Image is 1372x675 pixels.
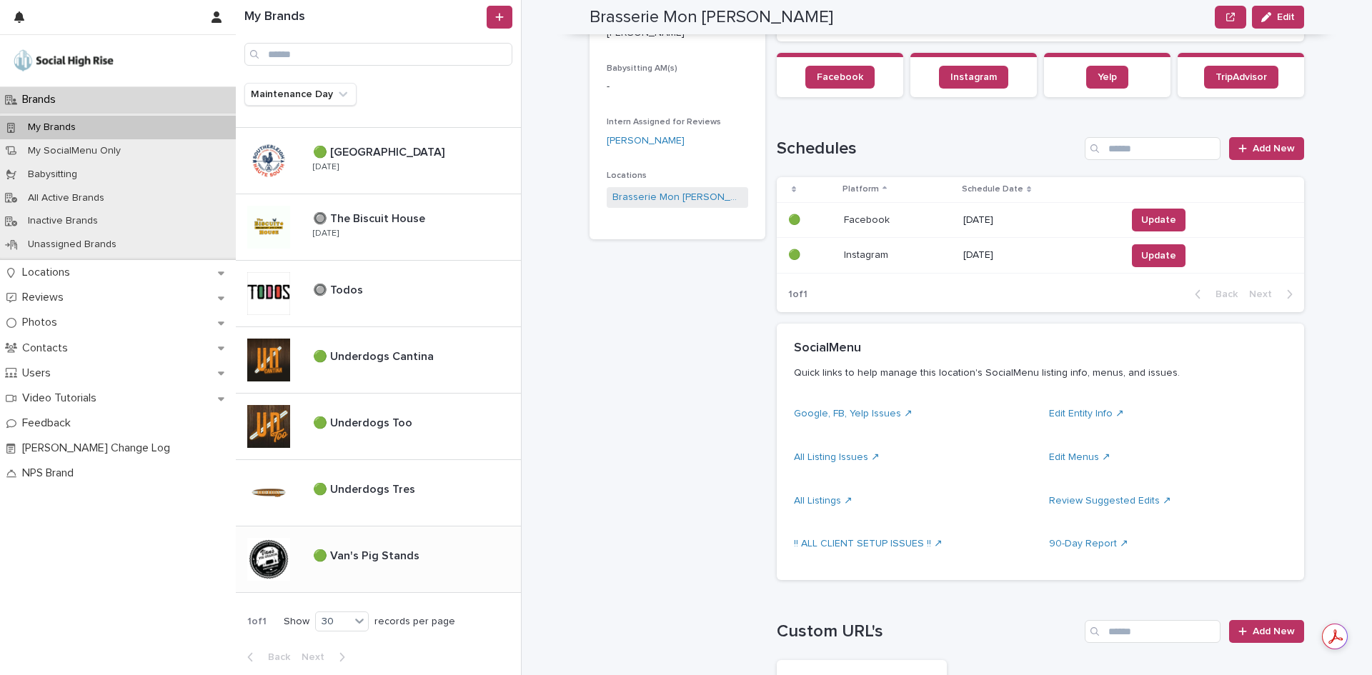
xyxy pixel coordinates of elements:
p: NPS Brand [16,466,85,480]
p: 1 of 1 [777,277,819,312]
a: Add New [1229,620,1304,643]
a: Edit Entity Info ↗ [1049,409,1124,419]
tr: 🟢🟢 InstagramInstagram [DATE]Update [777,238,1304,274]
h2: SocialMenu [794,341,861,356]
p: Platform [842,181,879,197]
a: 🟢 Underdogs Too🟢 Underdogs Too [236,394,521,460]
p: Brands [16,93,67,106]
p: 🟢 Underdogs Too [313,414,415,430]
p: 🔘 Todos [313,281,366,297]
p: Facebook [844,211,893,226]
p: 🟢 Van's Pig Stands [313,546,422,563]
button: Maintenance Day [244,83,357,106]
p: Users [16,366,62,380]
p: [DATE] [963,214,1115,226]
button: Edit [1252,6,1304,29]
p: 🟢 Underdogs Tres [313,480,418,496]
a: TripAdvisor [1204,66,1278,89]
p: [DATE] [313,229,339,239]
a: !! ALL CLIENT SETUP ISSUES !! ↗ [794,539,943,549]
a: 90-Day Report ↗ [1049,539,1128,549]
p: [DATE] [963,249,1115,261]
p: [DATE] [313,162,339,172]
input: Search [244,43,512,66]
button: Next [1243,288,1304,301]
h1: My Brands [244,9,484,25]
a: 🟢 Underdogs Tres🟢 Underdogs Tres [236,460,521,526]
a: All Listing Issues ↗ [794,452,880,462]
button: Update [1132,244,1185,267]
p: Babysitting [16,169,89,181]
p: - [607,79,748,94]
h1: Schedules [777,139,1079,159]
input: Search [1085,137,1221,160]
p: 🟢 [GEOGRAPHIC_DATA] [313,143,447,159]
a: All Listings ↗ [794,496,852,506]
p: Quick links to help manage this location's SocialMenu listing info, menus, and issues. [794,366,1281,379]
button: Back [236,651,296,664]
p: Unassigned Brands [16,239,128,251]
p: Contacts [16,341,79,355]
button: Update [1132,209,1185,231]
p: 🔘 The Biscuit House [313,209,428,226]
p: My SocialMenu Only [16,145,132,157]
a: Yelp [1086,66,1128,89]
span: Update [1141,249,1176,263]
span: Facebook [817,72,863,82]
div: 30 [316,614,350,629]
p: Reviews [16,291,75,304]
p: Show [284,616,309,628]
p: My Brands [16,121,87,134]
a: Add New [1229,137,1304,160]
p: records per page [374,616,455,628]
a: 🔘 The Biscuit House🔘 The Biscuit House [DATE] [236,194,521,261]
a: 🟢 Underdogs Cantina🟢 Underdogs Cantina [236,327,521,394]
p: Feedback [16,416,82,430]
p: Photos [16,316,69,329]
span: Edit [1277,12,1295,22]
p: [PERSON_NAME] Change Log [16,441,182,455]
span: Update [1141,213,1176,227]
a: 🔘 Todos🔘 Todos [236,261,521,327]
a: Facebook [805,66,875,89]
span: Instagram [950,72,997,82]
h1: Custom URL's [777,621,1079,642]
span: Next [1249,289,1281,299]
span: Babysitting AM(s) [607,64,677,73]
p: 🟢 [788,211,803,226]
span: Add New [1253,144,1295,154]
p: Schedule Date [962,181,1023,197]
span: Next [302,652,333,662]
a: [PERSON_NAME] [607,134,685,149]
span: Locations [607,171,647,180]
span: Add New [1253,626,1295,636]
button: Back [1183,288,1243,301]
p: 🟢 Underdogs Cantina [313,347,437,364]
a: 🟢 Van's Pig Stands🟢 Van's Pig Stands [236,526,521,593]
img: o5DnuTxEQV6sW9jFYBBf [11,46,116,75]
p: 🟢 [788,246,803,261]
span: TripAdvisor [1216,72,1267,82]
p: All Active Brands [16,192,116,204]
a: Brasserie Mon [PERSON_NAME] [612,190,742,205]
a: Edit Menus ↗ [1049,452,1110,462]
input: Search [1085,620,1221,643]
span: Intern Assigned for Reviews [607,118,721,126]
p: Video Tutorials [16,391,108,405]
span: Back [259,652,290,662]
span: Yelp [1098,72,1117,82]
a: Review Suggested Edits ↗ [1049,496,1171,506]
p: Locations [16,266,81,279]
a: Instagram [939,66,1008,89]
p: Instagram [844,246,891,261]
h2: Brasserie Mon [PERSON_NAME] [590,7,833,28]
a: 🟢 [GEOGRAPHIC_DATA]🟢 [GEOGRAPHIC_DATA] [DATE] [236,128,521,194]
a: Google, FB, Yelp Issues ↗ [794,409,913,419]
button: Next [296,651,357,664]
span: Back [1207,289,1238,299]
p: Inactive Brands [16,215,109,227]
p: 1 of 1 [236,604,278,639]
tr: 🟢🟢 FacebookFacebook [DATE]Update [777,202,1304,238]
